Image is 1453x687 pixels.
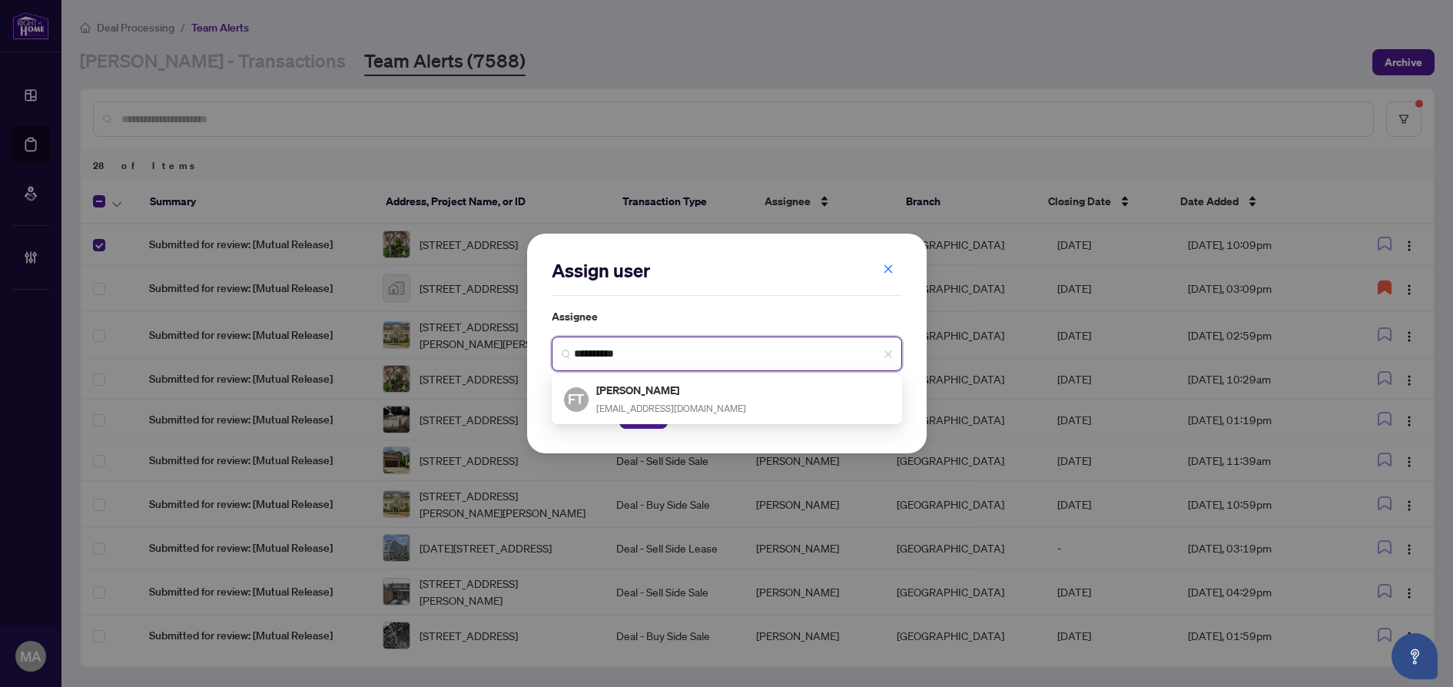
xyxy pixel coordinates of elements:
[568,388,584,410] span: FT
[552,308,902,325] label: Assignee
[596,403,746,414] span: [EMAIL_ADDRESS][DOMAIN_NAME]
[596,381,746,399] h5: [PERSON_NAME]
[552,258,902,283] h2: Assign user
[562,350,571,359] img: search_icon
[1392,633,1438,679] button: Open asap
[884,350,893,359] span: close
[883,264,894,274] span: close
